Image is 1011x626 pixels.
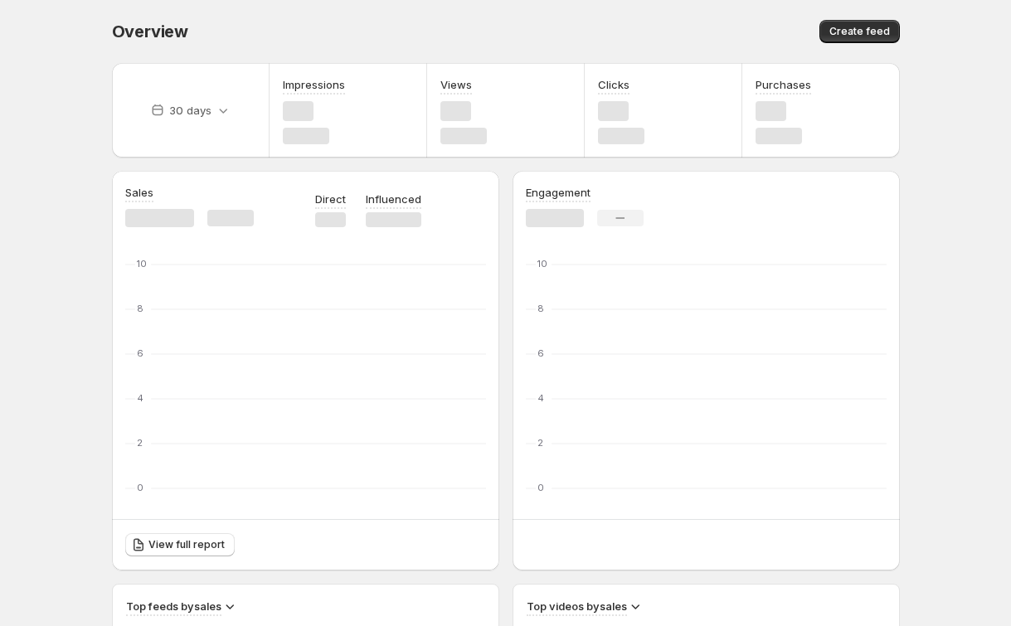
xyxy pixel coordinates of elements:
text: 6 [137,347,143,359]
h3: Top videos by sales [527,598,627,614]
text: 2 [137,437,143,449]
text: 8 [537,303,544,314]
text: 4 [137,392,143,404]
h3: Purchases [756,76,811,93]
h3: Clicks [598,76,629,93]
h3: Engagement [526,184,591,201]
p: Direct [315,191,346,207]
h3: Views [440,76,472,93]
p: 30 days [169,102,211,119]
text: 2 [537,437,543,449]
text: 6 [537,347,544,359]
span: Create feed [829,25,890,38]
h3: Sales [125,184,153,201]
h3: Impressions [283,76,345,93]
span: View full report [148,538,225,551]
text: 10 [137,258,147,269]
text: 0 [137,482,143,493]
h3: Top feeds by sales [126,598,221,614]
text: 8 [137,303,143,314]
span: Overview [112,22,188,41]
text: 4 [537,392,544,404]
button: Create feed [819,20,900,43]
p: Influenced [366,191,421,207]
text: 10 [537,258,547,269]
a: View full report [125,533,235,556]
text: 0 [537,482,544,493]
